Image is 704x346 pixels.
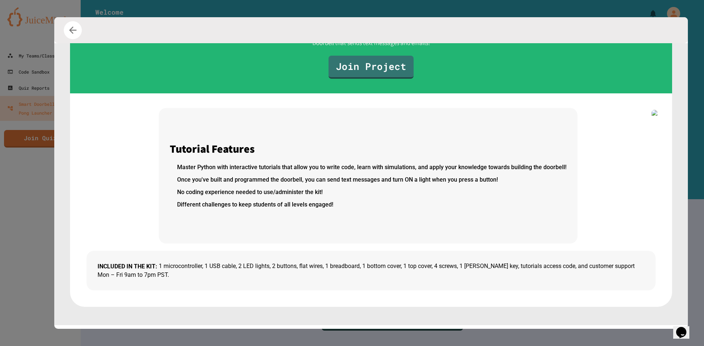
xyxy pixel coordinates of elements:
iframe: chat widget [673,317,697,339]
li: Master Python with interactive tutorials that allow you to write code, learn with simulations, an... [177,161,566,173]
li: Once you've built and programmed the doorbell, you can send text messages and turn ON a light whe... [177,174,566,186]
li: No coding experience needed to use/administer the kit! [177,186,566,198]
a: Join Project [329,56,414,79]
strong: INCLUDED IN THE KIT: [98,263,157,269]
p: Tutorial Features [170,141,566,157]
p: 1 microcontroller, 1 USB cable, 2 LED lights, 2 buttons, flat wires, 1 breadboard, 1 bottom cover... [98,262,645,280]
li: Different challenges to keep students of all levels engaged! [177,199,566,211]
img: product-images%2FSD%20Image.png [652,110,657,245]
